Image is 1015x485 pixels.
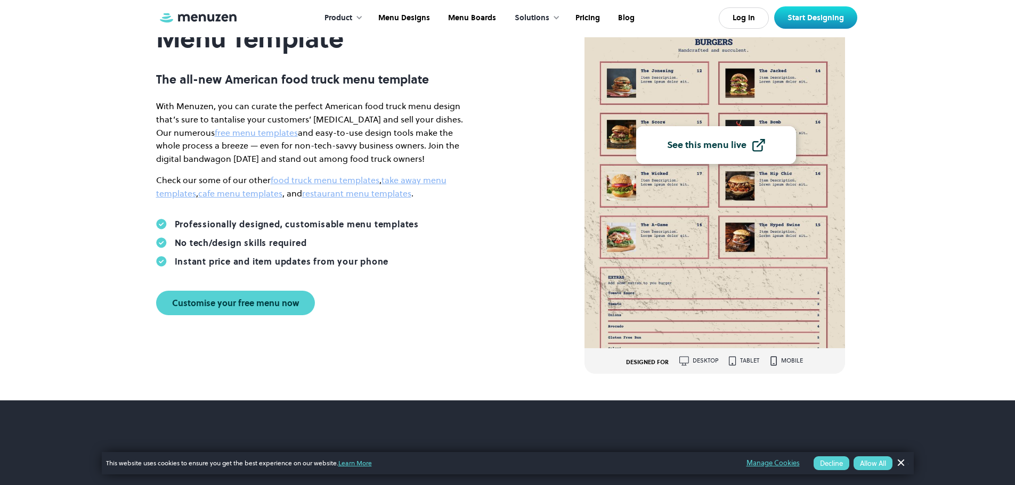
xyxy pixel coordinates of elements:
[338,458,372,467] a: Learn More
[438,2,504,35] a: Menu Boards
[504,2,565,35] div: Solutions
[368,2,438,35] a: Menu Designs
[892,455,908,471] a: Dismiss Banner
[215,127,298,138] a: free menu templates
[324,12,352,24] div: Product
[746,457,800,469] a: Manage Cookies
[781,358,803,364] div: mobile
[156,100,476,166] p: With Menuzen, you can curate the perfect American food truck menu design that’s sure to tantalise...
[740,358,759,364] div: tablet
[271,174,379,186] a: food truck menu templates
[302,187,411,199] a: restaurant menu templates
[106,458,732,468] span: This website uses cookies to ensure you get the best experience on our website.
[667,141,746,150] div: See this menu live
[172,299,299,307] div: Customise your free menu now
[156,174,476,200] p: Check our some of our other , , , and .
[175,256,389,267] div: Instant price and item updates from your phone
[156,291,315,315] a: Customise your free menu now
[314,2,368,35] div: Product
[565,2,608,35] a: Pricing
[626,359,669,366] div: DESIGNED FOR
[636,126,796,164] a: See this menu live
[854,456,892,470] button: Allow All
[175,237,307,248] div: No tech/design skills required
[774,6,857,29] a: Start Designing
[156,72,476,86] p: The all-new American food truck menu template
[719,7,769,29] a: Log In
[156,174,446,199] a: take away menu templates
[693,358,718,364] div: desktop
[608,2,643,35] a: Blog
[515,12,549,24] div: Solutions
[198,187,282,199] a: cafe menu templates
[175,219,419,229] div: Professionally designed, customisable menu templates
[814,456,849,470] button: Decline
